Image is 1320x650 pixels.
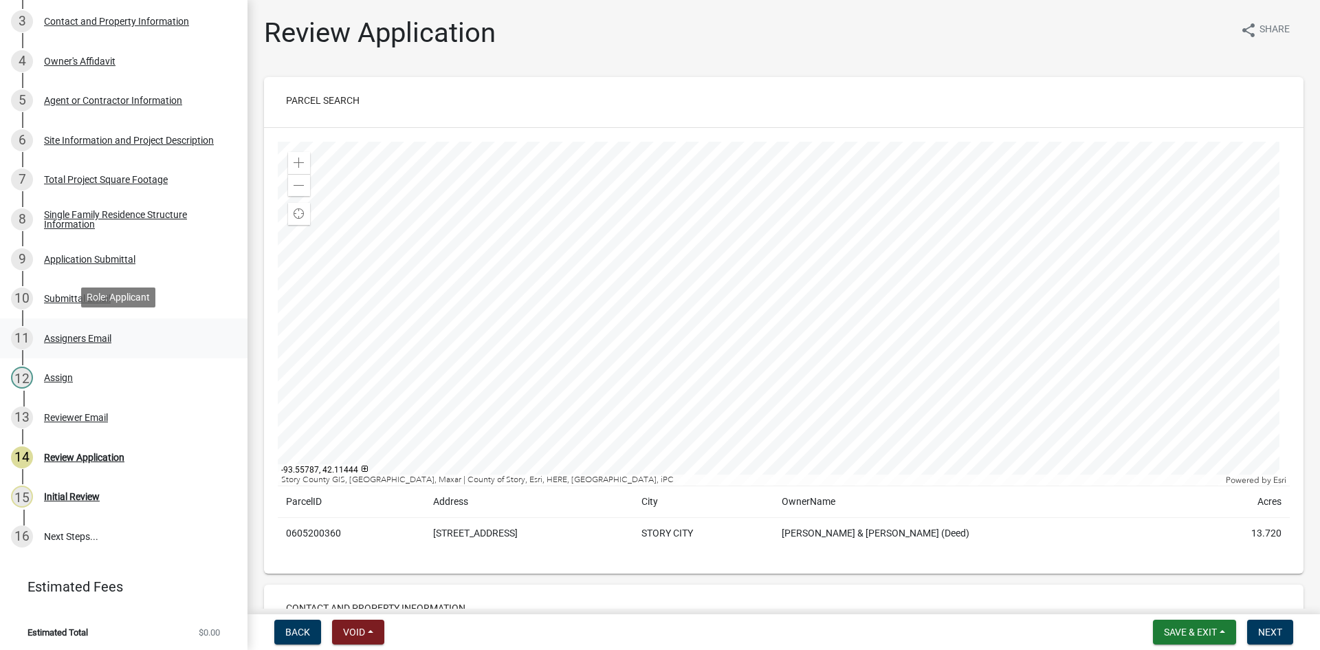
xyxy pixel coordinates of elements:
div: Powered by [1222,475,1290,486]
div: Review Application [44,453,124,462]
button: Parcel search [275,88,371,113]
div: Site Information and Project Description [44,136,214,145]
div: 12 [11,367,33,389]
div: 9 [11,248,33,270]
td: STORY CITY [633,518,773,550]
span: Share [1259,22,1290,39]
div: Initial Review [44,492,100,501]
td: [PERSON_NAME] & [PERSON_NAME] (Deed) [773,518,1193,550]
span: Back [285,627,310,638]
td: Acres [1193,486,1290,518]
span: $0.00 [199,628,220,637]
div: 3 [11,10,33,32]
div: 15 [11,486,33,508]
span: Void [343,627,365,638]
div: Single Family Residence Structure Information [44,210,225,229]
a: Esri [1273,475,1286,485]
div: 6 [11,129,33,151]
button: Contact and Property Information [275,596,476,620]
i: share [1240,22,1257,39]
span: Next [1258,627,1282,638]
div: Assign [44,373,73,382]
div: Assigners Email [44,334,111,343]
div: 11 [11,327,33,349]
span: Save & Exit [1164,627,1217,638]
button: Void [332,620,384,644]
td: [STREET_ADDRESS] [425,518,633,550]
div: 10 [11,288,33,310]
button: Next [1247,620,1293,644]
div: Owner's Affidavit [44,56,115,66]
div: 16 [11,526,33,548]
div: Reviewer Email [44,413,108,422]
a: Estimated Fees [11,573,225,600]
div: Zoom in [288,152,310,174]
td: City [633,486,773,518]
div: Find my location [288,203,310,225]
div: Agent or Contractor Information [44,96,182,105]
div: 13 [11,407,33,429]
button: Save & Exit [1153,620,1236,644]
div: Zoom out [288,174,310,196]
div: 14 [11,446,33,468]
div: 7 [11,169,33,191]
div: Role: Applicant [81,288,155,307]
button: Back [274,620,321,644]
span: Estimated Total [27,628,88,637]
td: 0605200360 [278,518,425,550]
div: Contact and Property Information [44,17,189,26]
div: Application Submittal [44,254,135,264]
h1: Review Application [264,17,496,50]
div: 4 [11,50,33,72]
div: Total Project Square Footage [44,175,168,184]
div: Submittal Email [44,294,111,303]
div: 8 [11,208,33,230]
div: 5 [11,89,33,111]
div: Story County GIS, [GEOGRAPHIC_DATA], Maxar | County of Story, Esri, HERE, [GEOGRAPHIC_DATA], iPC [278,475,1222,486]
td: 13.720 [1193,518,1290,550]
td: ParcelID [278,486,425,518]
td: Address [425,486,633,518]
td: OwnerName [773,486,1193,518]
button: shareShare [1229,17,1301,43]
